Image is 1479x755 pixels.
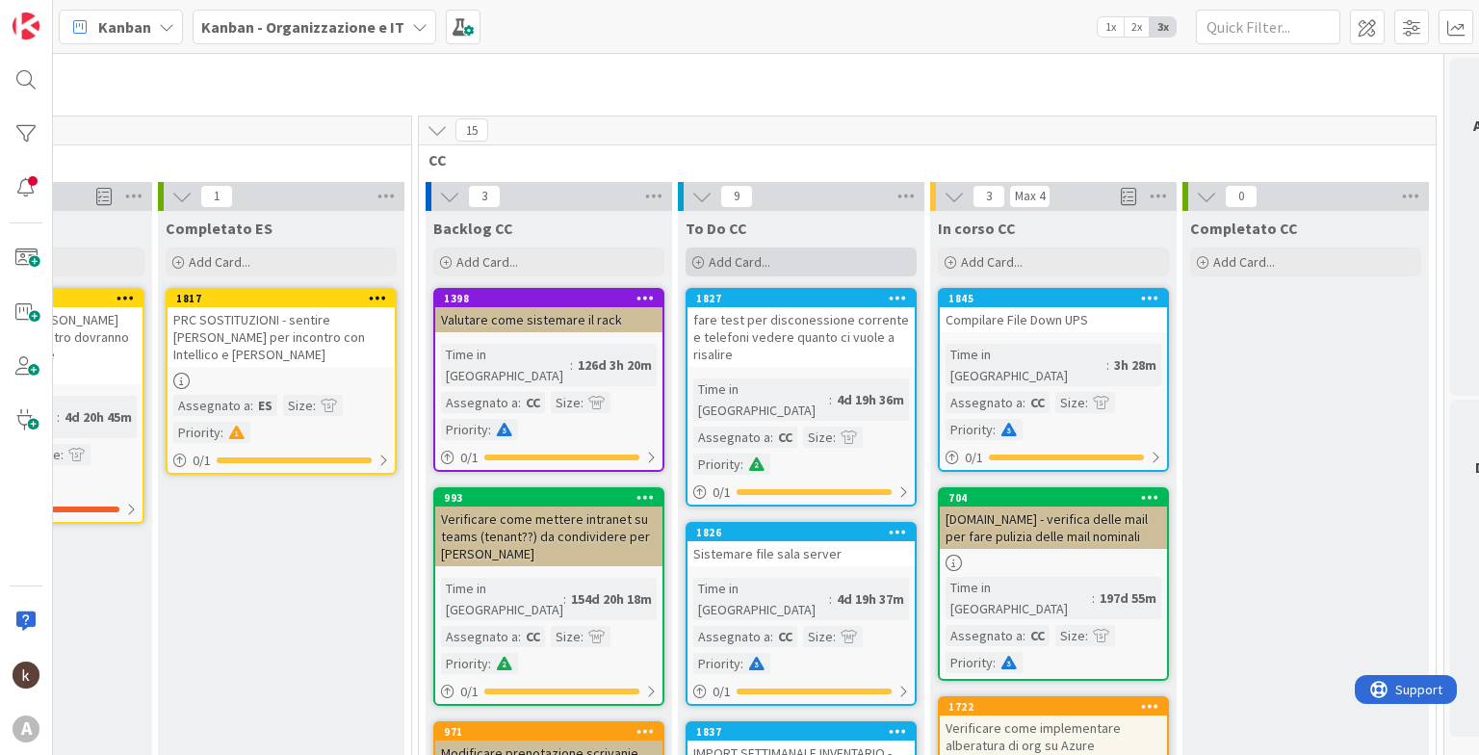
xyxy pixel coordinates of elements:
[1124,17,1150,37] span: 2x
[250,395,253,416] span: :
[98,15,151,39] span: Kanban
[693,454,740,475] div: Priority
[435,680,662,704] div: 0/1
[946,577,1092,619] div: Time in [GEOGRAPHIC_DATA]
[441,653,488,674] div: Priority
[696,725,915,739] div: 1837
[1098,17,1124,37] span: 1x
[441,392,518,413] div: Assegnato a
[57,406,60,428] span: :
[803,427,833,448] div: Size
[435,489,662,507] div: 993
[1106,354,1109,376] span: :
[940,507,1167,549] div: [DOMAIN_NAME] - verifica delle mail per fare pulizia delle mail nominali
[688,680,915,704] div: 0/1
[193,451,211,471] span: 0 / 1
[940,698,1167,716] div: 1722
[773,427,797,448] div: CC
[200,185,233,208] span: 1
[693,427,770,448] div: Assegnato a
[993,419,996,440] span: :
[283,395,313,416] div: Size
[1150,17,1176,37] span: 3x
[1023,625,1025,646] span: :
[946,625,1023,646] div: Assegnato a
[688,290,915,367] div: 1827fare test per disconessione corrente e telefoni vedere quanto ci vuole a risalire
[832,389,909,410] div: 4d 19h 36m
[488,653,491,674] span: :
[720,185,753,208] span: 9
[993,652,996,673] span: :
[946,419,993,440] div: Priority
[938,219,1016,238] span: In corso CC
[435,307,662,332] div: Valutare come sistemare il rack
[173,395,250,416] div: Assegnato a
[444,725,662,739] div: 971
[688,524,915,541] div: 1826
[946,652,993,673] div: Priority
[1225,185,1258,208] span: 0
[688,524,915,566] div: 1826Sistemare file sala server
[829,389,832,410] span: :
[521,392,545,413] div: CC
[433,219,513,238] span: Backlog CC
[13,662,39,689] img: kh
[13,13,39,39] img: Visit kanbanzone.com
[740,653,743,674] span: :
[1092,587,1095,609] span: :
[688,481,915,505] div: 0/1
[965,448,983,468] span: 0 / 1
[168,290,395,307] div: 1817
[566,588,657,610] div: 154d 20h 18m
[253,395,277,416] div: ES
[444,491,662,505] div: 993
[428,150,1412,169] span: CC
[770,626,773,647] span: :
[551,392,581,413] div: Size
[1196,10,1340,44] input: Quick Filter...
[696,526,915,539] div: 1826
[773,626,797,647] div: CC
[693,626,770,647] div: Assegnato a
[1190,219,1298,238] span: Completato CC
[713,482,731,503] span: 0 / 1
[456,253,518,271] span: Add Card...
[168,307,395,367] div: PRC SOSTITUZIONI - sentire [PERSON_NAME] per incontro con Intellico e [PERSON_NAME]
[1025,392,1050,413] div: CC
[168,290,395,367] div: 1817PRC SOSTITUZIONI - sentire [PERSON_NAME] per incontro con Intellico e [PERSON_NAME]
[940,489,1167,549] div: 704[DOMAIN_NAME] - verifica delle mail per fare pulizia delle mail nominali
[563,588,566,610] span: :
[833,626,836,647] span: :
[1055,625,1085,646] div: Size
[444,292,662,305] div: 1398
[940,307,1167,332] div: Compilare File Down UPS
[940,489,1167,507] div: 704
[435,290,662,307] div: 1398
[581,626,584,647] span: :
[1015,192,1045,201] div: Max 4
[1109,354,1161,376] div: 3h 28m
[696,292,915,305] div: 1827
[693,578,829,620] div: Time in [GEOGRAPHIC_DATA]
[441,419,488,440] div: Priority
[961,253,1023,271] span: Add Card...
[455,118,488,142] span: 15
[460,682,479,702] span: 0 / 1
[1085,625,1088,646] span: :
[551,626,581,647] div: Size
[940,290,1167,307] div: 1845
[60,406,137,428] div: 4d 20h 45m
[40,3,88,26] span: Support
[488,419,491,440] span: :
[441,578,563,620] div: Time in [GEOGRAPHIC_DATA]
[313,395,316,416] span: :
[581,392,584,413] span: :
[948,491,1167,505] div: 704
[833,427,836,448] span: :
[713,682,731,702] span: 0 / 1
[688,541,915,566] div: Sistemare file sala server
[518,626,521,647] span: :
[521,626,545,647] div: CC
[688,290,915,307] div: 1827
[940,290,1167,332] div: 1845Compilare File Down UPS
